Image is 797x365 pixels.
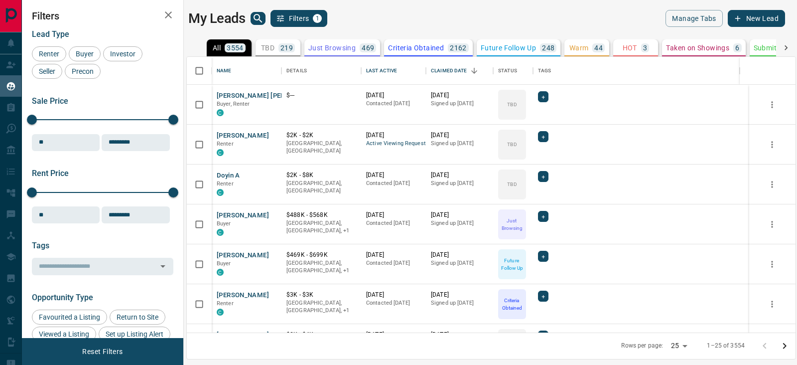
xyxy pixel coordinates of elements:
p: [DATE] [431,131,488,140]
button: Go to next page [775,336,795,356]
span: Return to Site [113,313,162,321]
p: Markham [286,259,356,275]
button: [PERSON_NAME] [217,131,269,141]
span: Viewed a Listing [35,330,93,338]
span: Active Viewing Request [366,140,421,148]
p: Toronto [286,299,356,315]
div: Viewed a Listing [32,327,96,342]
p: $2K - $8K [286,171,356,180]
p: [DATE] [366,211,421,219]
div: Name [212,57,281,85]
span: Lead Type [32,29,69,39]
div: Status [498,57,517,85]
div: condos.ca [217,309,224,316]
p: Just Browsing [308,44,356,51]
p: 1–25 of 3554 [707,342,745,350]
p: $488K - $568K [286,211,356,219]
span: Buyer [217,260,231,267]
button: [PERSON_NAME] [217,291,269,300]
div: Details [281,57,361,85]
p: [DATE] [366,251,421,259]
div: + [538,211,548,222]
div: Renter [32,46,66,61]
span: + [541,291,545,301]
div: + [538,91,548,102]
button: [PERSON_NAME] [217,211,269,220]
div: Favourited a Listing [32,310,107,325]
h2: Filters [32,10,173,22]
p: HOT [623,44,637,51]
p: TBD [261,44,274,51]
span: Renter [217,141,234,147]
span: Buyer [217,220,231,227]
p: Warm [569,44,589,51]
div: Last Active [361,57,426,85]
span: + [541,92,545,102]
div: Investor [103,46,142,61]
p: [GEOGRAPHIC_DATA], [GEOGRAPHIC_DATA] [286,140,356,155]
div: Precon [65,64,101,79]
span: + [541,211,545,221]
p: [DATE] [366,291,421,299]
div: Claimed Date [426,57,493,85]
button: Open [156,259,170,273]
p: Contacted [DATE] [366,100,421,108]
p: Criteria Obtained [388,44,444,51]
p: Signed up [DATE] [431,219,488,227]
p: Criteria Obtained [499,297,525,312]
span: Investor [107,50,139,58]
span: Favourited a Listing [35,313,104,321]
p: Contacted [DATE] [366,299,421,307]
p: Signed up [DATE] [431,299,488,307]
button: Reset Filters [76,343,129,360]
h1: My Leads [188,10,246,26]
span: Renter [217,181,234,187]
p: [DATE] [366,171,421,180]
p: $2K - $4K [286,331,356,339]
span: Renter [217,300,234,307]
span: Sale Price [32,96,68,106]
p: Signed up [DATE] [431,140,488,148]
div: Name [217,57,232,85]
button: [PERSON_NAME] [PERSON_NAME] [217,91,323,101]
div: condos.ca [217,149,224,156]
span: Rent Price [32,169,69,178]
p: TBD [507,181,517,188]
p: [DATE] [366,91,421,100]
p: Rows per page: [621,342,663,350]
button: Sort [467,64,481,78]
p: $--- [286,91,356,100]
div: Return to Site [110,310,165,325]
div: Seller [32,64,62,79]
p: Contacted [DATE] [366,180,421,187]
p: [DATE] [431,171,488,180]
button: [PERSON_NAME] [217,251,269,260]
p: Just Browsing [499,217,525,232]
p: 2162 [450,44,467,51]
p: $469K - $699K [286,251,356,259]
p: 44 [594,44,603,51]
span: Buyer [72,50,97,58]
div: + [538,131,548,142]
div: Tags [538,57,551,85]
p: Contacted [DATE] [366,219,421,227]
span: + [541,132,545,142]
p: 219 [280,44,293,51]
p: [DATE] [431,291,488,299]
button: more [765,297,780,312]
button: more [765,177,780,192]
p: Signed up [DATE] [431,180,488,187]
div: Status [493,57,533,85]
div: Details [286,57,307,85]
button: Doyin A [217,171,240,181]
div: Last Active [366,57,397,85]
p: 469 [362,44,374,51]
p: [DATE] [366,131,421,140]
p: Contacted [DATE] [366,259,421,267]
p: Taken on Showings [666,44,729,51]
div: Tags [533,57,740,85]
p: 6 [735,44,739,51]
div: + [538,171,548,182]
p: Future Follow Up [499,257,525,272]
span: Renter [35,50,63,58]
